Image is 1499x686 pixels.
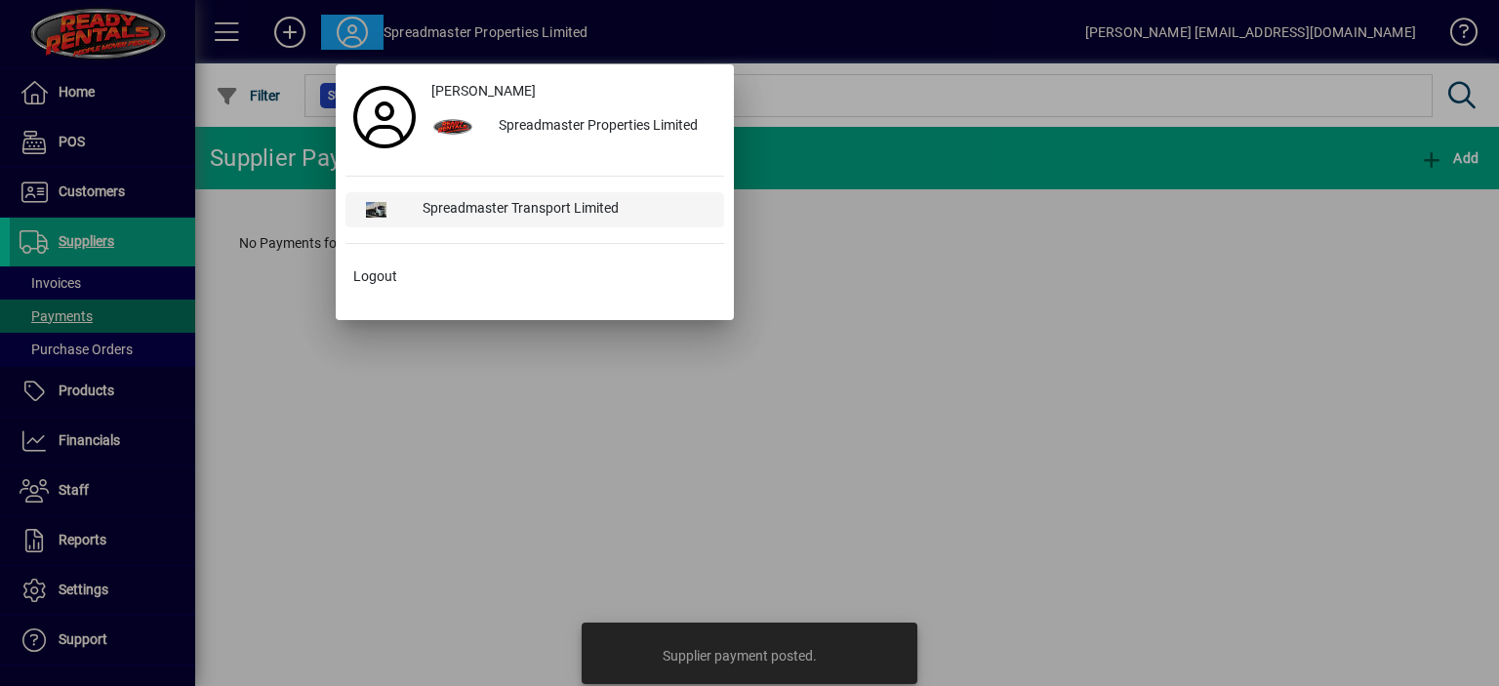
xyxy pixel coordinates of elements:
a: [PERSON_NAME] [424,74,724,109]
a: Profile [345,100,424,135]
button: Spreadmaster Transport Limited [345,192,724,227]
div: Spreadmaster Properties Limited [483,109,724,144]
span: Logout [353,266,397,287]
div: Spreadmaster Transport Limited [407,192,724,227]
button: Logout [345,260,724,295]
button: Spreadmaster Properties Limited [424,109,724,144]
span: [PERSON_NAME] [431,81,536,101]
